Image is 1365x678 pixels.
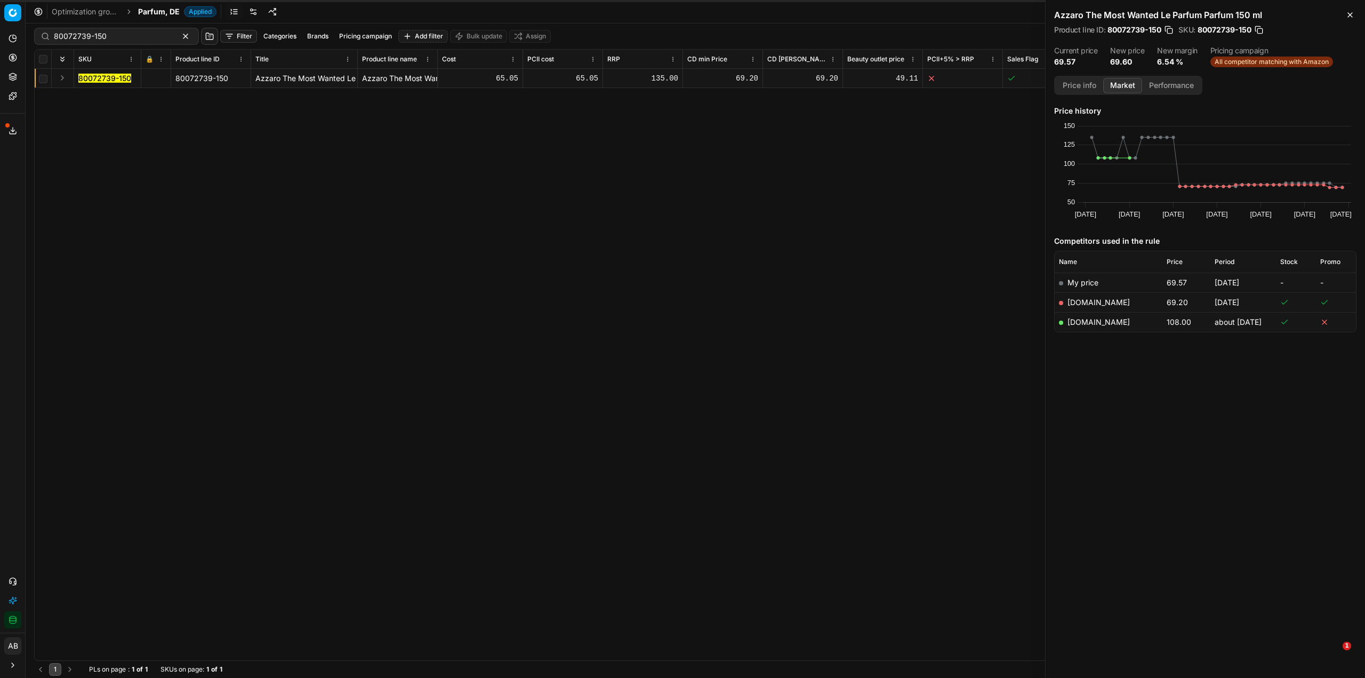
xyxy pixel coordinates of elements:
text: 75 [1067,179,1075,187]
dt: New price [1110,47,1144,54]
h2: Azzaro The Most Wanted Le Parfum Parfum 150 ml [1054,9,1356,21]
div: Azzaro The Most Wanted Le Parfum Parfum 150 ml [362,73,433,84]
td: - [1276,273,1316,292]
button: Filter [220,30,257,43]
span: 80072739-150 [1198,25,1251,35]
span: Price [1167,258,1183,266]
text: [DATE] [1250,210,1272,218]
span: SKUs on page : [160,665,204,674]
dt: Pricing campaign [1210,47,1333,54]
div: 65.05 [527,73,598,84]
dt: New margin [1157,47,1198,54]
text: 50 [1067,198,1075,206]
span: 108.00 [1167,317,1191,326]
a: [DOMAIN_NAME] [1067,298,1130,307]
button: Expand all [56,53,69,66]
span: All competitor matching with Amazon [1210,57,1333,67]
span: Product line ID [175,55,220,63]
text: [DATE] [1075,210,1096,218]
a: Optimization groups [52,6,120,17]
span: 1 [1343,642,1351,650]
span: Name [1059,258,1077,266]
span: PCII+5% > RRP [927,55,974,63]
strong: of [211,665,218,674]
button: AB [4,637,21,655]
span: [DATE] [1215,278,1239,287]
span: My price [1067,278,1098,287]
div: 69.20 [687,73,758,84]
button: Go to previous page [34,663,47,676]
span: about [DATE] [1215,317,1262,326]
button: Expand [56,71,69,84]
button: Pricing campaign [335,30,396,43]
span: CD [PERSON_NAME] [767,55,828,63]
text: [DATE] [1206,210,1227,218]
span: RRP [607,55,620,63]
dt: Current price [1054,47,1097,54]
iframe: Intercom live chat [1321,642,1346,667]
span: Title [255,55,269,63]
span: SKU : [1178,26,1195,34]
mark: 80072739-150 [78,74,131,83]
strong: of [136,665,143,674]
h5: Competitors used in the rule [1054,236,1356,246]
span: Azzaro The Most Wanted Le Parfum Parfum 150 ml [255,74,435,83]
span: Parfum, DE [138,6,180,17]
div: 65.05 [442,73,518,84]
button: Market [1103,78,1142,93]
span: PLs on page [89,665,126,674]
span: CD min Price [687,55,727,63]
text: [DATE] [1294,210,1315,218]
button: Price info [1056,78,1103,93]
nav: pagination [34,663,76,676]
div: 69.20 [767,73,838,84]
button: Go to next page [63,663,76,676]
button: Performance [1142,78,1201,93]
span: Applied [184,6,216,17]
span: Product line ID : [1054,26,1105,34]
span: 69.57 [1167,278,1187,287]
strong: 1 [220,665,222,674]
dd: 6.54 % [1157,57,1198,67]
span: PCII cost [527,55,554,63]
span: Promo [1320,258,1340,266]
span: 🔒 [146,55,154,63]
text: 150 [1064,122,1075,130]
button: Bulk update [450,30,507,43]
span: Sales Flag [1007,55,1038,63]
span: AB [5,638,21,654]
dd: 69.60 [1110,57,1144,67]
dd: 69.57 [1054,57,1097,67]
div: 135.00 [607,73,678,84]
nav: breadcrumb [52,6,216,17]
div: 80072739-150 [175,73,246,84]
strong: 1 [132,665,134,674]
span: Beauty outlet price [847,55,904,63]
text: [DATE] [1330,210,1352,218]
span: Cost [442,55,456,63]
td: - [1316,273,1356,292]
button: 1 [49,663,61,676]
button: Add filter [398,30,448,43]
span: Period [1215,258,1234,266]
text: [DATE] [1162,210,1184,218]
strong: 1 [145,665,148,674]
h5: Price history [1054,106,1356,116]
span: [DATE] [1215,298,1239,307]
a: [DOMAIN_NAME] [1067,317,1130,326]
button: Categories [259,30,301,43]
text: [DATE] [1119,210,1140,218]
span: Stock [1280,258,1298,266]
button: 80072739-150 [78,73,131,84]
text: 100 [1064,159,1075,167]
text: 125 [1064,140,1075,148]
span: Product line name [362,55,417,63]
input: Search by SKU or title [54,31,171,42]
button: Brands [303,30,333,43]
div: : [89,665,148,674]
span: 69.20 [1167,298,1188,307]
div: 49.11 [847,73,918,84]
span: SKU [78,55,92,63]
button: Assign [509,30,551,43]
span: 80072739-150 [1107,25,1161,35]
